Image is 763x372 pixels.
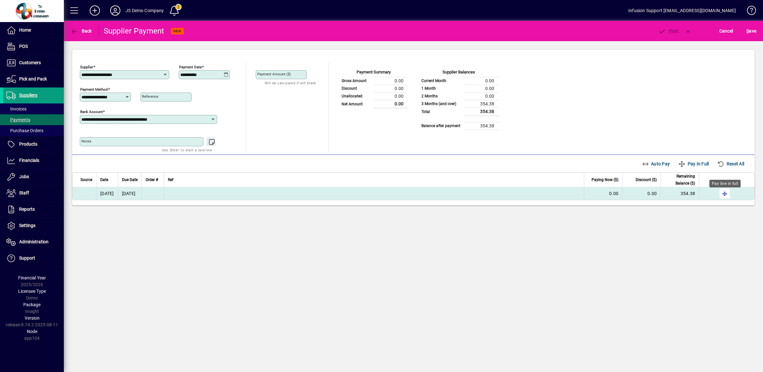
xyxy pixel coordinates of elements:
[142,94,158,99] mat-label: Reference
[745,25,758,37] button: Save
[746,26,756,36] span: ave
[146,176,158,183] span: Order #
[18,289,46,294] span: Licensee Type
[3,201,64,217] a: Reports
[717,159,744,169] span: Reset All
[100,176,108,183] span: Date
[464,92,499,100] td: 0.00
[464,85,499,92] td: 0.00
[265,79,316,87] mat-hint: Will be calculated if left blank
[418,62,499,130] app-page-summary-card: Supplier Balances
[464,77,499,85] td: 0.00
[3,218,64,234] a: Settings
[374,77,409,85] td: 0.00
[592,176,618,183] span: Paying Now ($)
[18,275,46,280] span: Financial Year
[609,191,618,196] span: 0.00
[64,25,99,37] app-page-header-button: Back
[257,72,291,76] mat-label: Payment Amount ($)
[418,85,464,92] td: 1 Month
[658,28,679,34] span: ost
[742,1,755,22] a: Knowledge Base
[19,44,28,49] span: POS
[19,207,35,212] span: Reports
[665,173,695,187] span: Remaining Balance ($)
[19,141,37,147] span: Products
[418,69,499,77] div: Supplier Balances
[19,223,35,228] span: Settings
[3,136,64,152] a: Products
[179,65,202,69] mat-label: Payment Date
[19,93,37,98] span: Suppliers
[19,174,29,179] span: Jobs
[162,146,212,154] mat-hint: Use 'Enter' to start a new line
[3,234,64,250] a: Administration
[23,302,41,307] span: Package
[173,29,181,33] span: NEW
[3,39,64,55] a: POS
[714,158,747,170] button: Reset All
[6,128,43,133] span: Purchase Orders
[80,176,92,183] span: Source
[718,25,735,37] button: Cancel
[338,69,409,77] div: Payment Summary
[655,25,682,37] button: Post
[676,158,711,170] button: Pay In Full
[464,122,499,130] td: 354.38
[3,22,64,38] a: Home
[71,28,92,34] span: Back
[628,5,736,16] div: Infusion Support [EMAIL_ADDRESS][DOMAIN_NAME]
[3,125,64,136] a: Purchase Orders
[69,25,94,37] button: Back
[464,100,499,108] td: 354.38
[418,92,464,100] td: 2 Months
[3,71,64,87] a: Pick and Pack
[719,26,733,36] span: Cancel
[418,100,464,108] td: 3 Months (and over)
[104,26,164,36] div: Supplier Payment
[105,5,125,16] button: Profile
[19,190,29,195] span: Staff
[80,110,103,114] mat-label: Bank Account
[418,77,464,85] td: Current Month
[6,106,26,111] span: Invoices
[19,76,47,81] span: Pick and Pack
[678,159,709,169] span: Pay In Full
[3,169,64,185] a: Jobs
[636,176,657,183] span: Discount ($)
[19,158,39,163] span: Financials
[80,65,93,69] mat-label: Supplier
[125,5,164,16] div: JS Demo Company
[168,176,173,183] span: Ref
[25,315,40,321] span: Version
[3,153,64,169] a: Financials
[338,77,374,85] td: Gross Amount
[85,5,105,16] button: Add
[374,92,409,100] td: 0.00
[81,139,91,143] mat-label: Notes
[122,176,138,183] span: Due Date
[418,122,464,130] td: Balance after payment
[338,92,374,100] td: Unallocated
[746,28,749,34] span: S
[19,255,35,261] span: Support
[100,191,114,196] span: [DATE]
[669,28,672,34] span: P
[338,62,409,109] app-page-summary-card: Payment Summary
[118,187,141,200] td: [DATE]
[374,85,409,92] td: 0.00
[338,100,374,108] td: Net Amount
[19,239,49,244] span: Administration
[19,27,31,33] span: Home
[80,87,108,92] mat-label: Payment method
[3,103,64,114] a: Invoices
[6,117,30,122] span: Payments
[338,85,374,92] td: Discount
[19,60,41,65] span: Customers
[681,191,695,196] span: 354.38
[374,100,409,108] td: 0.00
[3,114,64,125] a: Payments
[464,108,499,116] td: 354.38
[647,191,657,196] span: 0.00
[709,180,741,187] div: Pay line in full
